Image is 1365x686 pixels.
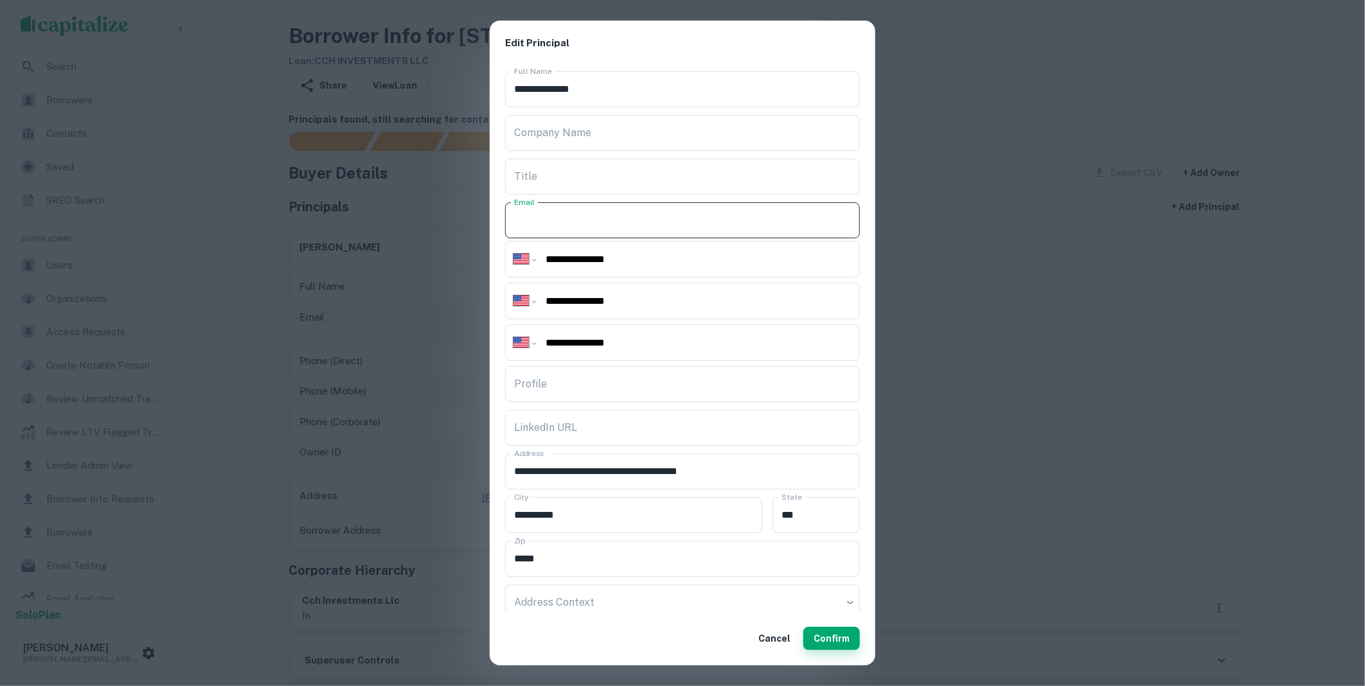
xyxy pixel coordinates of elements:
label: Email [514,197,535,207]
iframe: Chat Widget [1301,583,1365,645]
label: Zip [514,535,526,546]
label: Address [514,448,544,459]
button: Confirm [803,627,860,650]
label: State [781,491,802,502]
h2: Edit Principal [490,21,875,66]
label: City [514,491,529,502]
label: Full Name [514,66,552,76]
div: ​ [505,585,860,620]
button: Cancel [753,627,796,650]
